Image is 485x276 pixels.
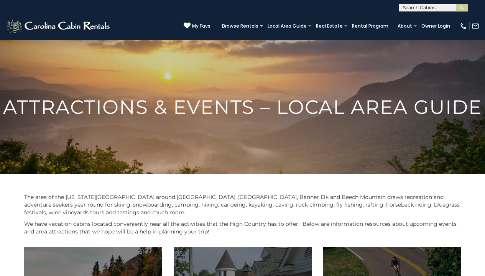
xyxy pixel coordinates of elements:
a: Owner Login [418,21,454,31]
a: About [394,21,416,31]
a: My Favs [184,22,210,30]
p: The area of the [US_STATE][GEOGRAPHIC_DATA] around [GEOGRAPHIC_DATA], [GEOGRAPHIC_DATA], Banner E... [24,193,461,216]
p: We have vacation cabins located conveniently near all the activities that the High Country has to... [24,220,461,235]
a: Browse Rentals [218,21,262,31]
img: mail-regular-white.png [472,22,479,30]
a: Rental Program [348,21,392,31]
span: My Favs [192,23,210,30]
a: Real Estate [312,21,347,31]
img: White-1-2.png [6,18,112,34]
a: Local Area Guide [264,21,311,31]
img: phone-regular-white.png [460,22,467,30]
